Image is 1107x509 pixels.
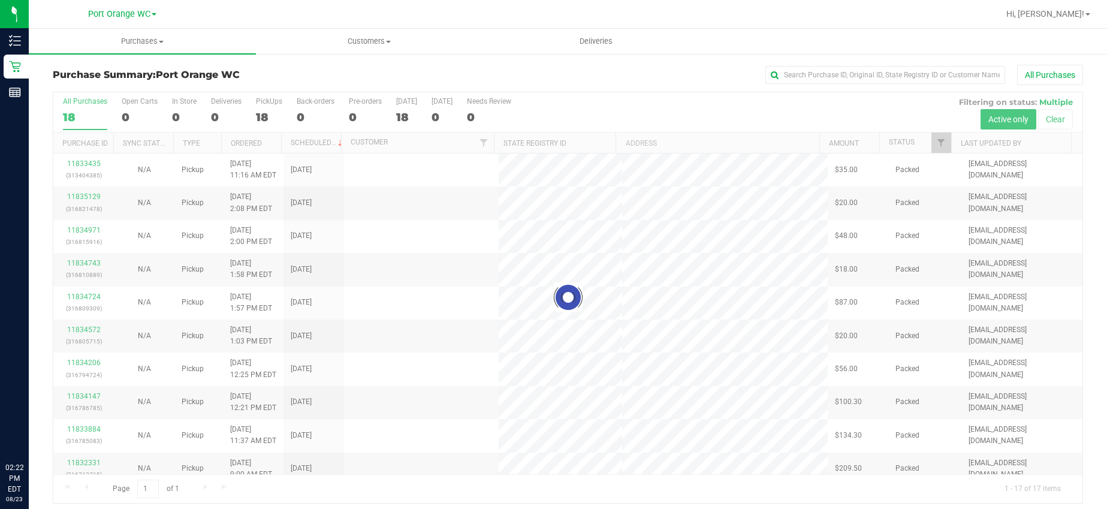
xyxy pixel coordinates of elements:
span: Port Orange WC [156,69,240,80]
h3: Purchase Summary: [53,70,396,80]
span: Port Orange WC [88,9,150,19]
span: Deliveries [563,36,629,47]
inline-svg: Retail [9,61,21,73]
a: Customers [256,29,483,54]
span: Purchases [29,36,256,47]
iframe: Resource center unread badge [35,411,50,426]
span: Hi, [PERSON_NAME]! [1006,9,1084,19]
p: 02:22 PM EDT [5,462,23,495]
button: All Purchases [1017,65,1083,85]
iframe: Resource center [12,413,48,449]
p: 08/23 [5,495,23,504]
inline-svg: Inventory [9,35,21,47]
input: Search Purchase ID, Original ID, State Registry ID or Customer Name... [765,66,1005,84]
span: Customers [257,36,482,47]
a: Deliveries [482,29,710,54]
a: Purchases [29,29,256,54]
inline-svg: Reports [9,86,21,98]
